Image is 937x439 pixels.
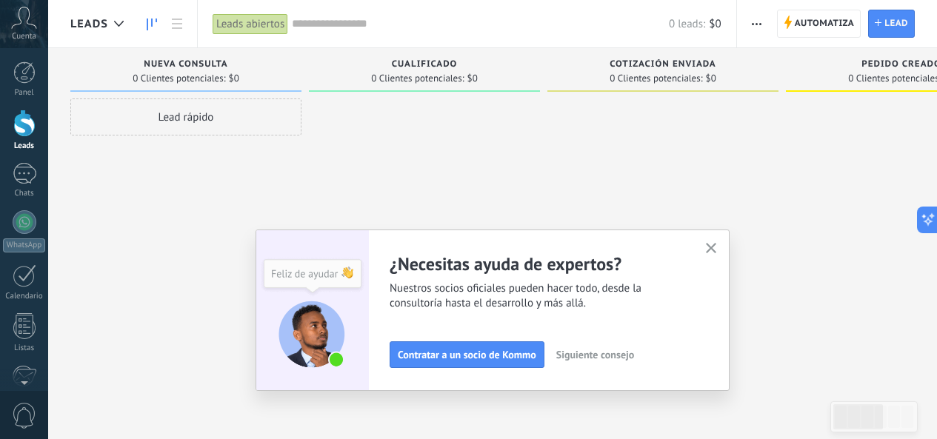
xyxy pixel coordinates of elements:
[3,189,46,198] div: Chats
[70,98,301,135] div: Lead rápido
[390,281,687,311] span: Nuestros socios oficiales pueden hacer todo, desde la consultoría hasta el desarrollo y más allá.
[3,344,46,353] div: Listas
[78,59,294,72] div: Nueva consulta
[884,10,908,37] span: Lead
[144,59,227,70] span: Nueva consulta
[610,59,716,70] span: Cotización enviada
[3,238,45,252] div: WhatsApp
[12,32,36,41] span: Cuenta
[398,349,536,360] span: Contratar a un socio de Kommo
[746,10,767,38] button: Más
[610,74,702,83] span: 0 Clientes potenciales:
[164,10,190,38] a: Lista
[669,17,705,31] span: 0 leads:
[316,59,533,72] div: Cualificado
[229,74,239,83] span: $0
[467,74,478,83] span: $0
[556,349,634,360] span: Siguiente consejo
[706,74,716,83] span: $0
[555,59,771,72] div: Cotización enviada
[390,341,544,368] button: Contratar a un socio de Kommo
[371,74,464,83] span: 0 Clientes potenciales:
[390,252,687,275] h2: ¿Necesitas ayuda de expertos?
[3,88,46,98] div: Panel
[777,10,861,38] a: Automatiza
[3,141,46,151] div: Leads
[70,17,108,31] span: Leads
[868,10,915,38] a: Lead
[139,10,164,38] a: Leads
[392,59,458,70] span: Cualificado
[550,344,641,366] button: Siguiente consejo
[709,17,721,31] span: $0
[213,13,288,35] div: Leads abiertos
[3,292,46,301] div: Calendario
[795,10,855,37] span: Automatiza
[133,74,225,83] span: 0 Clientes potenciales:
